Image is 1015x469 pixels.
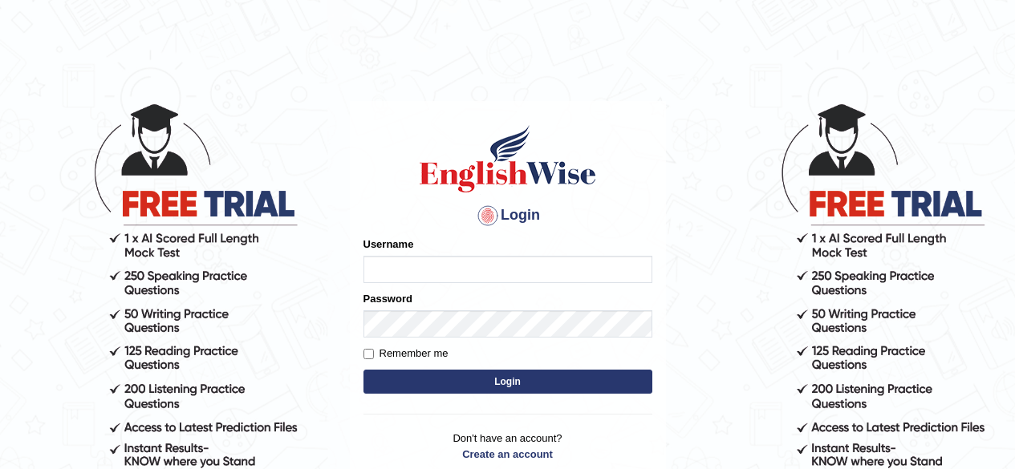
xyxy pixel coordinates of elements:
[363,237,414,252] label: Username
[363,370,652,394] button: Login
[416,123,599,195] img: Logo of English Wise sign in for intelligent practice with AI
[363,291,412,306] label: Password
[363,447,652,462] a: Create an account
[363,203,652,228] h4: Login
[363,346,449,362] label: Remember me
[363,349,374,359] input: Remember me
